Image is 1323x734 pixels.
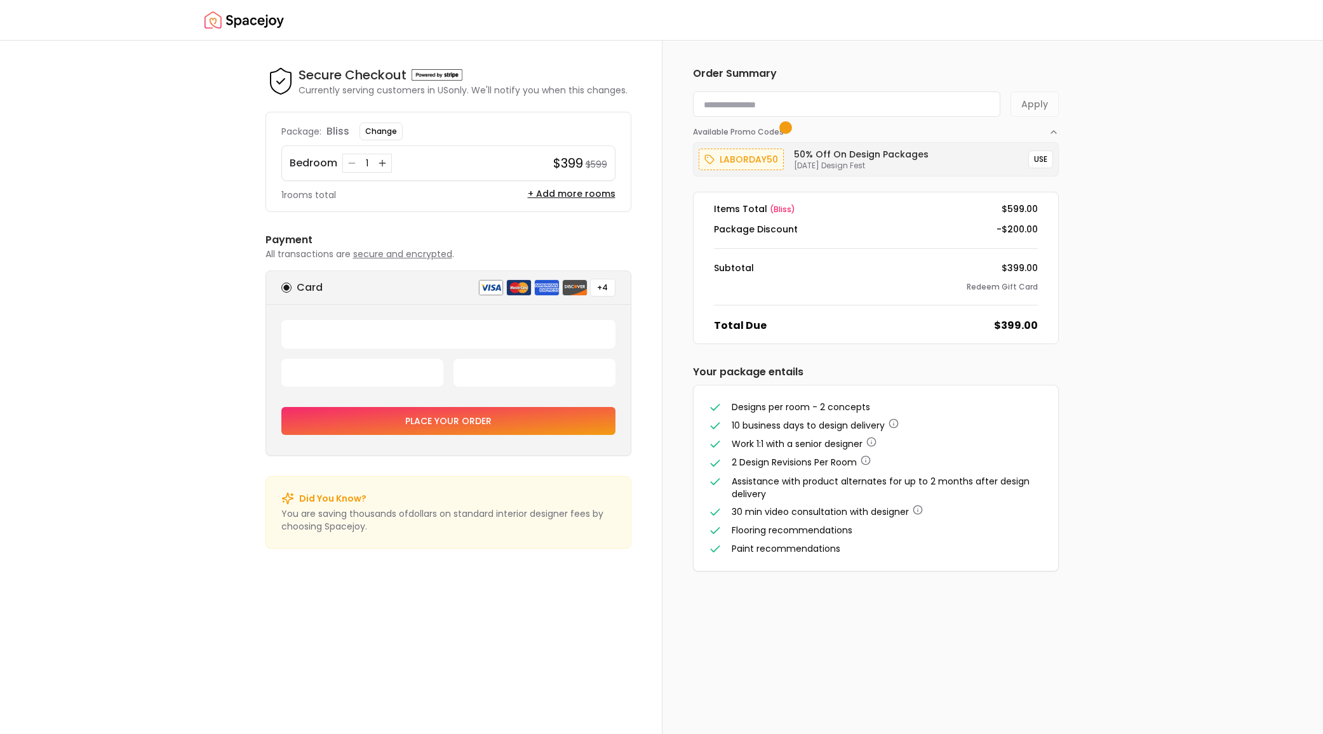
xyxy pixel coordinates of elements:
h6: Your package entails [693,364,1059,380]
div: Available Promo Codes [693,137,1059,177]
img: Spacejoy Logo [205,8,284,33]
span: Work 1:1 with a senior designer [732,437,863,450]
dd: $599.00 [1002,203,1038,215]
p: Currently serving customers in US only. We'll notify you when this changes. [299,84,628,97]
h6: Payment [265,232,631,248]
h6: Card [297,280,323,295]
img: mastercard [506,279,532,296]
span: 30 min video consultation with designer [732,505,909,518]
dt: Package Discount [714,223,798,236]
p: Package: [281,125,321,138]
p: All transactions are . [265,248,631,260]
span: 2 Design Revisions Per Room [732,456,857,469]
p: bliss [326,124,349,139]
p: Did You Know? [299,492,366,505]
dd: -$200.00 [997,223,1038,236]
img: american express [534,279,560,296]
button: Redeem Gift Card [967,282,1038,292]
button: Available Promo Codes [693,117,1059,137]
dt: Total Due [714,318,767,333]
dt: Items Total [714,203,795,215]
a: Spacejoy [205,8,284,33]
span: 10 business days to design delivery [732,419,885,432]
dd: $399.00 [1002,262,1038,274]
span: Designs per room - 2 concepts [732,401,870,413]
p: You are saving thousands of dollar s on standard interior designer fees by choosing Spacejoy. [281,507,615,533]
span: Available Promo Codes [693,127,788,137]
p: laborday50 [720,152,778,167]
dd: $399.00 [994,318,1038,333]
div: 1 [361,157,373,170]
p: Bedroom [290,156,337,171]
img: Powered by stripe [412,69,462,81]
h4: $399 [553,154,583,172]
img: discover [562,279,588,296]
span: Assistance with product alternates for up to 2 months after design delivery [732,475,1030,500]
button: Decrease quantity for Bedroom [346,157,358,170]
h6: Order Summary [693,66,1059,81]
button: Change [359,123,403,140]
h6: 50% Off on Design Packages [794,148,929,161]
img: visa [478,279,504,296]
button: USE [1028,150,1053,168]
dt: Subtotal [714,262,754,274]
p: [DATE] Design Fest [794,161,929,171]
span: ( bliss ) [770,204,795,215]
button: Place your order [281,407,615,435]
span: Paint recommendations [732,542,840,555]
span: secure and encrypted [353,248,452,260]
span: Flooring recommendations [732,524,852,537]
p: 1 rooms total [281,189,336,201]
h4: Secure Checkout [299,66,406,84]
button: +4 [590,279,615,297]
small: $599 [586,158,607,171]
button: + Add more rooms [528,187,615,200]
button: Increase quantity for Bedroom [376,157,389,170]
